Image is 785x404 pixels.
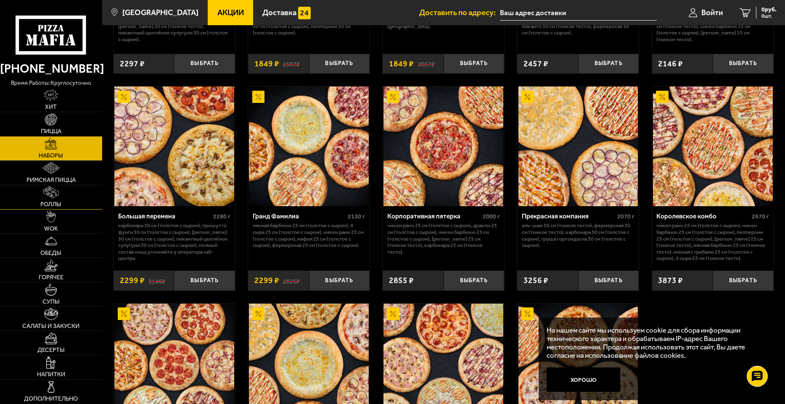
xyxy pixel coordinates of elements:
span: 2280 г [213,213,230,220]
img: Акционный [387,91,399,103]
p: Чикен Ранч 25 см (толстое с сыром), Чикен Барбекю 25 см (толстое с сыром), Пепперони 25 см (толст... [656,222,769,261]
span: Доставить по адресу: [419,9,500,17]
button: Выбрать [444,270,505,291]
input: Ваш адрес доставки [500,5,657,21]
span: 2146 ₽ [658,60,683,68]
p: Пепперони 25 см (толстое с сыром), 4 сыра 25 см (тонкое тесто), Чикен Барбекю 25 см (толстое с сы... [656,16,769,42]
p: Аль-Шам 30 см (тонкое тесто), Пепперони Пиканто 30 см (тонкое тесто), Фермерская 30 см (толстое с... [522,16,634,36]
span: Хит [45,104,57,110]
img: Корпоративная пятерка [383,87,503,206]
img: Королевское комбо [653,87,773,206]
s: 2507 ₽ [283,60,300,68]
img: Акционный [118,91,130,103]
span: [GEOGRAPHIC_DATA] [122,9,198,17]
span: Супы [42,299,60,305]
span: 2070 г [617,213,634,220]
span: Напитки [37,372,65,378]
a: АкционныйПрекрасная компания [517,87,639,206]
div: Королевское комбо [656,212,750,220]
span: 0 шт. [761,13,777,18]
s: 2057 ₽ [418,60,435,68]
span: 1849 ₽ [389,60,414,68]
div: Корпоративная пятерка [387,212,481,220]
span: 3873 ₽ [658,276,683,284]
button: Выбрать [309,270,370,291]
span: 2457 ₽ [523,60,548,68]
p: Чикен Ранч 25 см (толстое с сыром), Дракон 25 см (толстое с сыром), Чикен Барбекю 25 см (толстое ... [387,222,500,255]
span: Дополнительно [24,396,78,402]
p: Карбонара 30 см (толстое с сыром), [PERSON_NAME] 30 см (тонкое тесто), Пикантный цыплёнок сулугун... [118,16,231,42]
p: Аль-Шам 30 см (тонкое тесто), Фермерская 30 см (тонкое тесто), Карбонара 30 см (толстое с сыром),... [522,222,634,248]
div: Гранд Фамилиа [253,212,346,220]
span: 3256 ₽ [523,276,548,284]
img: Большая перемена [114,87,234,206]
div: Большая перемена [118,212,211,220]
a: АкционныйКорпоративная пятерка [383,87,504,206]
span: Доставка [262,9,296,17]
button: Выбрать [309,54,370,74]
button: Выбрать [174,54,235,74]
p: Мясная Барбекю 25 см (толстое с сыром), 4 сыра 25 см (толстое с сыром), Чикен Ранч 25 см (толстое... [253,222,365,248]
button: Выбрать [578,270,639,291]
p: Дракон 30 см (толстое с сыром), Деревенская 30 см (толстое с сыром), Пепперони 30 см (толстое с с... [253,16,365,36]
span: 0 руб. [761,7,777,13]
span: 2299 ₽ [254,276,279,284]
span: Пицца [41,129,61,134]
button: Выбрать [713,270,774,291]
img: Акционный [521,91,534,103]
a: АкционныйБольшая перемена [114,87,235,206]
button: Выбрать [713,54,774,74]
a: АкционныйГранд Фамилиа [248,87,370,206]
img: Акционный [118,307,130,320]
button: Выбрать [444,54,505,74]
span: 1849 ₽ [254,60,279,68]
img: Акционный [387,307,399,320]
p: На нашем сайте мы используем cookie для сбора информации технического характера и обрабатываем IP... [547,326,761,360]
s: 3146 ₽ [148,276,165,284]
span: Обеды [40,250,61,256]
span: Салаты и закуски [22,323,79,329]
span: 2000 г [483,213,500,220]
img: 15daf4d41897b9f0e9f617042186c801.svg [298,7,310,19]
span: 2299 ₽ [120,276,145,284]
span: Акции [217,9,244,17]
img: Акционный [252,91,264,103]
span: Горячее [39,275,63,281]
img: Гранд Фамилиа [249,87,369,206]
span: WOK [44,226,58,232]
div: Прекрасная компания [522,212,615,220]
img: Акционный [656,91,668,103]
span: 2855 ₽ [389,276,414,284]
span: Роллы [40,202,61,207]
span: 2870 г [752,213,769,220]
span: Войти [701,9,723,17]
span: Десерты [37,347,65,353]
span: 2130 г [348,213,365,220]
img: Прекрасная компания [518,87,638,206]
img: Акционный [521,307,534,320]
button: Выбрать [578,54,639,74]
button: Хорошо [547,367,620,392]
button: Выбрать [174,270,235,291]
span: Римская пицца [26,177,76,183]
s: 2825 ₽ [283,276,300,284]
a: АкционныйКоролевское комбо [652,87,774,206]
p: Карбонара 30 см (толстое с сыром), Прошутто Фунги 30 см (толстое с сыром), [PERSON_NAME] 30 см (т... [118,222,231,261]
img: Акционный [252,307,264,320]
span: Наборы [39,153,63,159]
span: 2297 ₽ [120,60,145,68]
